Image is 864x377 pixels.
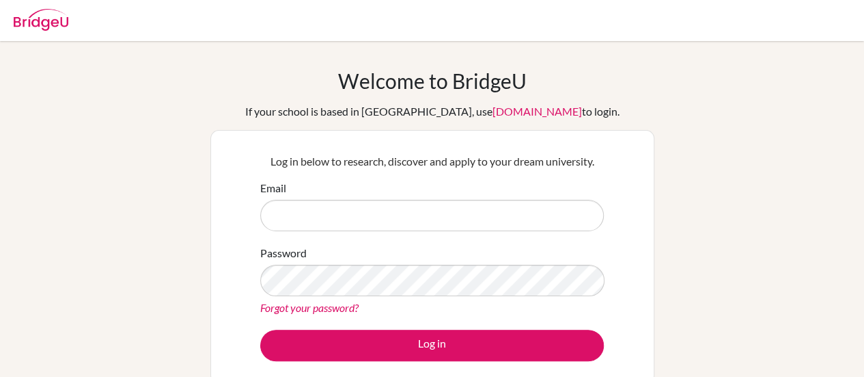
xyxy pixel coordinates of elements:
[260,180,286,196] label: Email
[245,103,619,120] div: If your school is based in [GEOGRAPHIC_DATA], use to login.
[260,153,604,170] p: Log in below to research, discover and apply to your dream university.
[260,330,604,361] button: Log in
[260,301,359,314] a: Forgot your password?
[492,105,582,118] a: [DOMAIN_NAME]
[260,245,307,261] label: Password
[338,68,527,93] h1: Welcome to BridgeU
[14,9,68,31] img: Bridge-U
